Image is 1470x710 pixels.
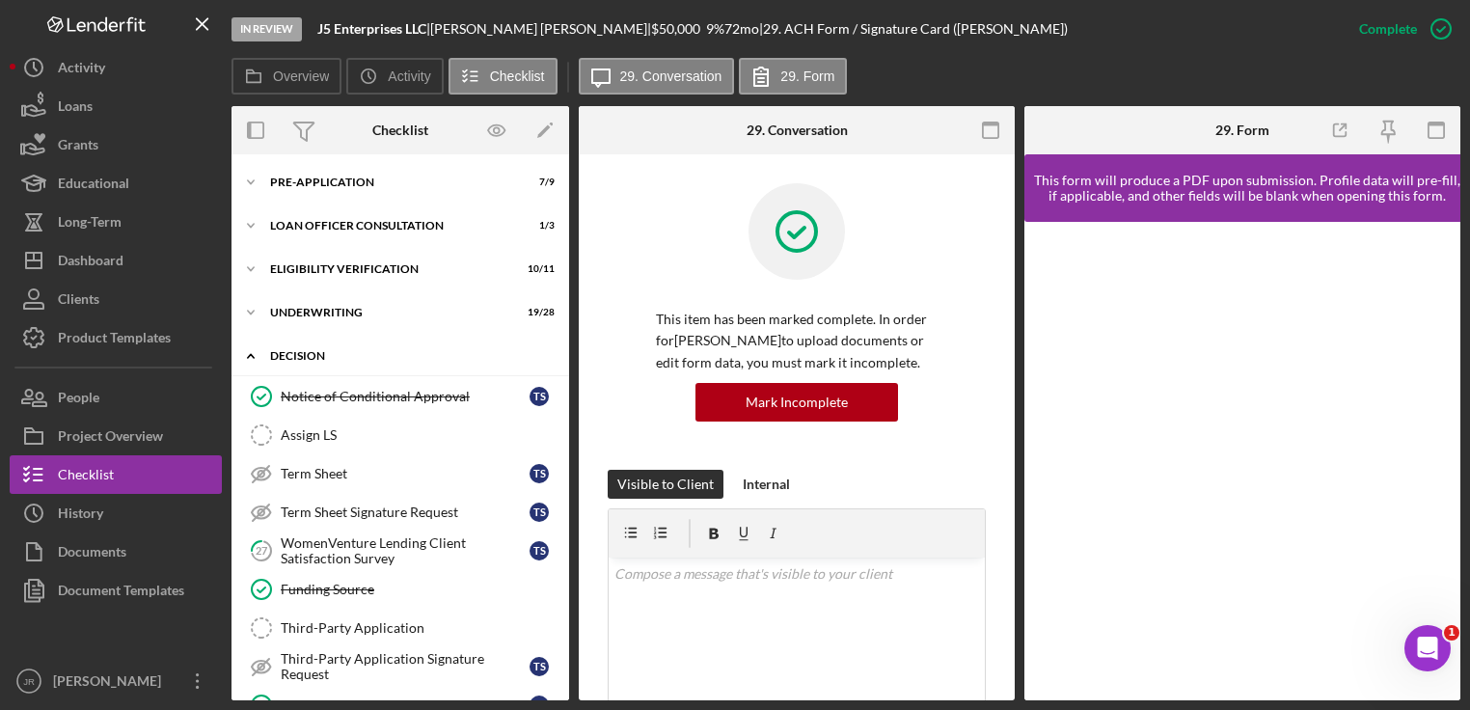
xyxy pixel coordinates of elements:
div: Eligibility Verification [270,263,506,275]
div: 7 / 9 [520,177,555,188]
div: Documents [58,532,126,576]
div: Visible to Client [617,470,714,499]
div: 72 mo [724,21,759,37]
button: Activity [346,58,443,95]
div: Internal [743,470,790,499]
div: T S [530,464,549,483]
text: JR [23,676,35,687]
label: Activity [388,68,430,84]
div: Assign LS [281,427,558,443]
div: [PERSON_NAME] [48,662,174,705]
div: Funding Source [281,582,558,597]
div: 10 / 11 [520,263,555,275]
label: 29. Form [780,68,834,84]
div: Term Sheet Signature Request [281,505,530,520]
div: 29. Form [1215,123,1269,138]
div: Complete [1359,10,1417,48]
button: Overview [231,58,341,95]
button: Documents [10,532,222,571]
button: Internal [733,470,800,499]
div: Underwriting [270,307,506,318]
div: | [317,21,430,37]
span: 1 [1444,625,1459,641]
button: Document Templates [10,571,222,610]
iframe: Lenderfit form [1044,241,1443,681]
button: Project Overview [10,417,222,455]
a: Funding Source [241,570,559,609]
div: | 29. ACH Form / Signature Card ([PERSON_NAME]) [759,21,1068,37]
div: T S [530,657,549,676]
div: In Review [231,17,302,41]
div: [PERSON_NAME] [PERSON_NAME] | [430,21,651,37]
div: History [58,494,103,537]
button: 29. Form [739,58,847,95]
iframe: Intercom live chat [1404,625,1451,671]
div: Checklist [372,123,428,138]
a: Term Sheet Signature RequestTS [241,493,559,532]
div: Checklist [58,455,114,499]
button: History [10,494,222,532]
div: 29. Conversation [747,123,848,138]
button: JR[PERSON_NAME] [10,662,222,700]
a: Third-Party Application [241,609,559,647]
b: J5 Enterprises LLC [317,20,426,37]
tspan: 27 [256,544,268,557]
div: Third-Party Application Signature Request [281,651,530,682]
div: T S [530,387,549,406]
a: Third-Party Application Signature RequestTS [241,647,559,686]
p: This item has been marked complete. In order for [PERSON_NAME] to upload documents or edit form d... [656,309,938,373]
button: 29. Conversation [579,58,735,95]
div: Term Sheet [281,466,530,481]
button: Mark Incomplete [695,383,898,422]
div: Project Overview [58,417,163,460]
div: Mark Incomplete [746,383,848,422]
div: 9 % [706,21,724,37]
a: Notice of Conditional ApprovalTS [241,377,559,416]
div: Loan Officer Consultation [270,220,506,232]
a: Assign LS [241,416,559,454]
div: Notice of Conditional Approval [281,389,530,404]
div: T S [530,503,549,522]
label: Overview [273,68,329,84]
a: 27WomenVenture Lending Client Satisfaction SurveyTS [241,532,559,570]
label: 29. Conversation [620,68,722,84]
div: This form will produce a PDF upon submission. Profile data will pre-fill, if applicable, and othe... [1034,173,1460,204]
a: Term SheetTS [241,454,559,493]
label: Checklist [490,68,545,84]
div: WomenVenture Lending Client Satisfaction Survey [281,535,530,566]
div: Document Templates [58,571,184,614]
button: Visible to Client [608,470,723,499]
button: Complete [1340,10,1460,48]
div: $50,000 [651,21,706,37]
a: Checklist [10,455,222,494]
div: 1 / 3 [520,220,555,232]
div: 19 / 28 [520,307,555,318]
div: Pre-Application [270,177,506,188]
